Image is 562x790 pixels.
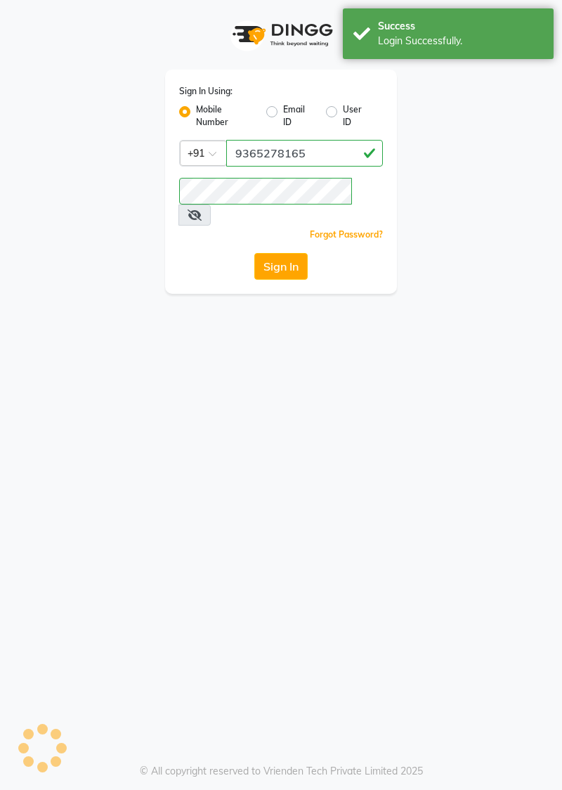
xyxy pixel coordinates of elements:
button: Sign In [254,253,308,280]
label: Email ID [283,103,315,129]
label: Mobile Number [196,103,255,129]
label: User ID [343,103,372,129]
input: Username [226,140,383,167]
img: logo1.svg [225,14,337,56]
input: Username [179,178,352,205]
div: Login Successfully. [378,34,543,48]
a: Forgot Password? [310,229,383,240]
label: Sign In Using: [179,85,233,98]
div: Success [378,19,543,34]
